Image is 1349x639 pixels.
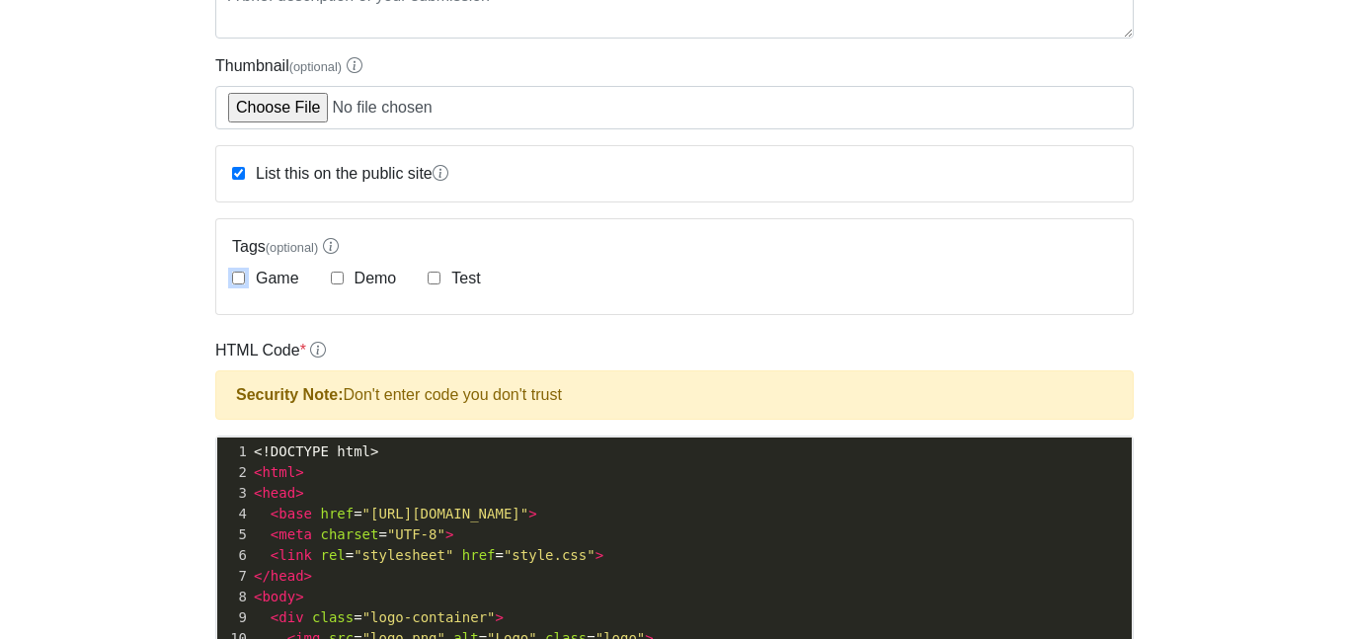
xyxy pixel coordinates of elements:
span: "style.css" [504,547,595,563]
span: > [304,568,312,584]
span: (optional) [266,240,318,255]
span: head [271,568,304,584]
span: > [495,609,503,625]
label: Game [252,267,299,290]
span: class [312,609,354,625]
label: Test [447,267,480,290]
div: 9 [217,607,250,628]
span: charset [320,526,378,542]
span: <!DOCTYPE html> [254,443,378,459]
span: href [462,547,496,563]
span: < [254,589,262,604]
span: < [254,464,262,480]
span: link [278,547,312,563]
label: List this on the public site [252,162,448,186]
span: base [278,506,312,521]
div: 1 [217,441,250,462]
div: 4 [217,504,250,524]
span: meta [278,526,312,542]
span: > [595,547,603,563]
span: div [278,609,303,625]
div: 6 [217,545,250,566]
span: > [445,526,453,542]
span: < [271,526,278,542]
span: body [262,589,295,604]
label: HTML Code [215,339,326,362]
span: > [295,464,303,480]
div: 7 [217,566,250,587]
span: head [262,485,295,501]
span: < [254,485,262,501]
label: Demo [351,267,397,290]
div: 2 [217,462,250,483]
div: 5 [217,524,250,545]
span: = [254,526,453,542]
div: 8 [217,587,250,607]
span: href [320,506,354,521]
span: html [262,464,295,480]
span: > [295,589,303,604]
div: 3 [217,483,250,504]
span: "logo-container" [362,609,496,625]
span: "[URL][DOMAIN_NAME]" [362,506,529,521]
span: (optional) [289,59,342,74]
strong: Security Note: [236,386,343,403]
span: > [528,506,536,521]
span: "UTF-8" [387,526,445,542]
span: = [254,506,537,521]
span: < [271,547,278,563]
span: < [271,609,278,625]
span: = [254,609,504,625]
span: "stylesheet" [354,547,453,563]
label: Thumbnail [215,54,362,78]
div: Don't enter code you don't trust [215,370,1134,420]
span: > [295,485,303,501]
span: </ [254,568,271,584]
label: Tags [232,235,1117,259]
span: rel [320,547,345,563]
span: = = [254,547,603,563]
span: < [271,506,278,521]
